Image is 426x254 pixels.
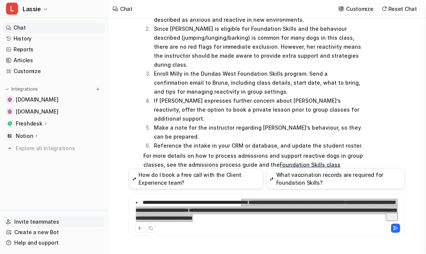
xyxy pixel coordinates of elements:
div: Chat [120,5,132,13]
p: Integrations [11,86,38,92]
a: online.whenhoundsfly.com[DOMAIN_NAME] [3,106,105,117]
img: www.whenhoundsfly.com [8,97,12,102]
button: Customize [336,3,376,14]
img: online.whenhoundsfly.com [8,109,12,114]
a: Reports [3,44,105,55]
a: Chat [3,22,105,33]
p: Notion [16,132,33,140]
img: customize [339,6,344,12]
a: History [3,33,105,44]
a: Explore all integrations [3,143,105,154]
a: www.whenhoundsfly.com[DOMAIN_NAME] [3,94,105,105]
a: Help and support [3,238,105,248]
li: Since [PERSON_NAME] is eligible for Foundation Skills and the behaviour described (jumping/lungin... [152,24,363,69]
li: If [PERSON_NAME] expresses further concern about [PERSON_NAME]’s reactivity, offer the option to ... [152,96,363,123]
p: Freshdesk [16,120,42,127]
img: explore all integrations [6,145,14,152]
a: Articles [3,55,105,66]
li: Make a note for the instructor regarding [PERSON_NAME]’s behaviour, so they can be prepared. [152,123,363,141]
p: For more details on how to process admissions and support reactive dogs in group classes, see the... [144,151,363,178]
button: Reset Chat [379,3,420,14]
li: Enroll Milly in the Dundas West Foundation Skills program. Send a confirmation email to Bruna, in... [152,69,363,96]
li: Reference the intake in your CRM or database, and update the student roster. [152,141,363,150]
a: Create a new Bot [3,227,105,238]
img: reset [382,6,387,12]
div: To enrich screen reader interactions, please activate Accessibility in Grammarly extension settings [131,199,403,222]
span: [DOMAIN_NAME] [16,96,58,103]
img: expand menu [5,87,10,92]
img: menu_add.svg [95,87,101,92]
p: Customize [346,5,373,13]
button: How do I book a free call with the Client Experience team? [129,168,263,189]
a: Customize [3,66,105,76]
a: Invite teammates [3,217,105,227]
img: Notion [8,134,12,138]
button: Integrations [3,85,40,93]
span: [DOMAIN_NAME] [16,108,58,115]
button: What vaccination records are required for Foundation Skills? [266,168,405,189]
span: L [6,3,18,15]
img: Freshdesk [8,121,12,126]
span: Lassie [23,4,41,14]
span: Explore all integrations [16,142,102,154]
